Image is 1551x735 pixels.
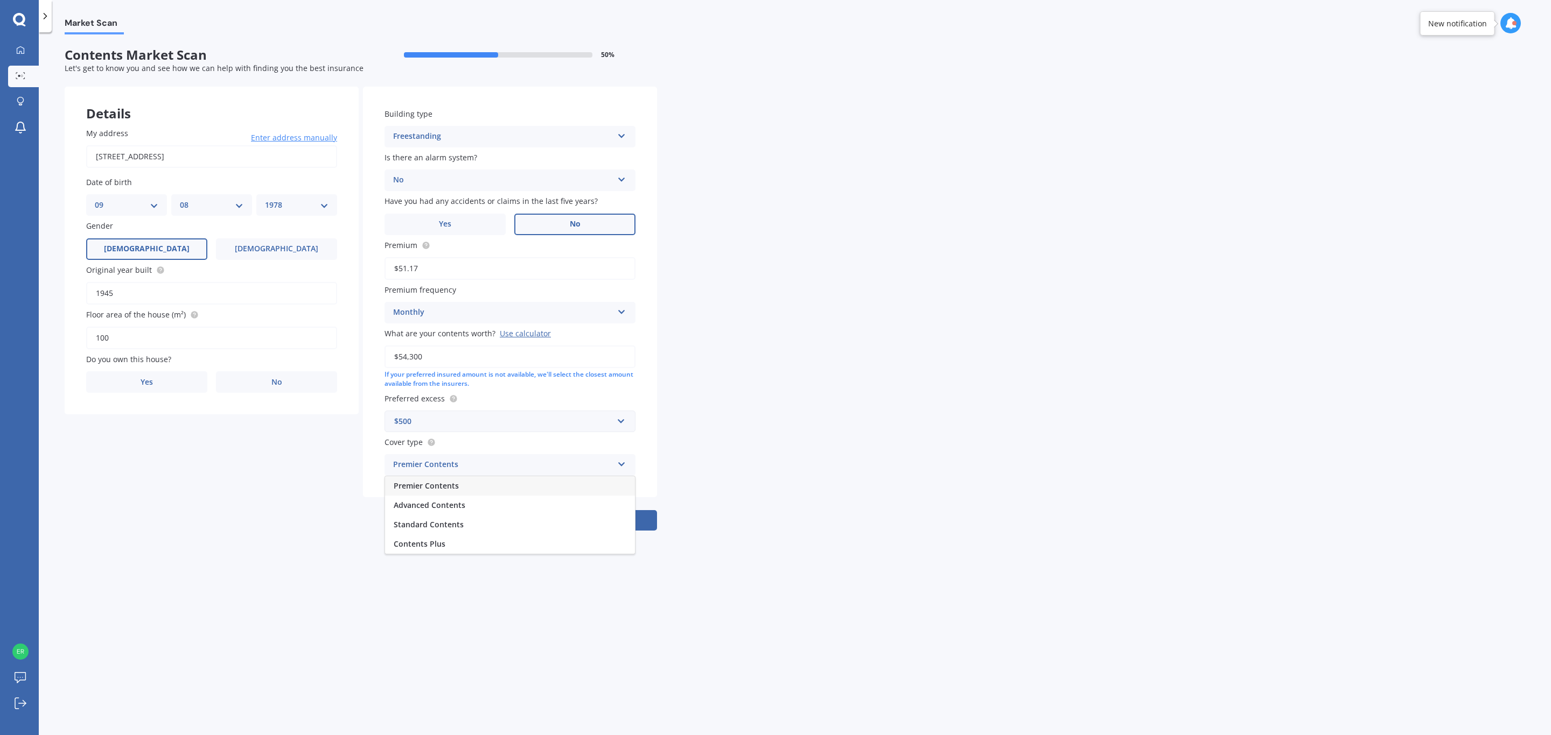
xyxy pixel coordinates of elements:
[65,63,364,73] span: Let's get to know you and see how we can help with finding you the best insurance
[385,240,417,250] span: Premium
[500,328,551,338] div: Use calculator
[394,519,464,529] span: Standard Contents
[385,257,635,280] input: Enter premium
[394,539,445,549] span: Contents Plus
[1428,18,1487,29] div: New notification
[601,51,614,59] span: 50 %
[385,393,445,404] span: Preferred excess
[570,220,581,229] span: No
[394,415,613,427] div: $500
[86,282,337,305] input: Enter year
[141,378,153,387] span: Yes
[86,221,113,231] span: Gender
[104,244,190,253] span: [DEMOGRAPHIC_DATA]
[385,328,495,338] span: What are your contents worth?
[235,244,318,253] span: [DEMOGRAPHIC_DATA]
[65,87,359,119] div: Details
[86,177,132,187] span: Date of birth
[86,327,337,349] input: Enter floor area
[385,370,635,388] div: If your preferred insured amount is not available, we'll select the closest amount available from...
[86,309,186,320] span: Floor area of the house (m²)
[393,130,613,143] div: Freestanding
[65,47,361,63] span: Contents Market Scan
[385,196,598,207] span: Have you had any accidents or claims in the last five years?
[394,500,465,510] span: Advanced Contents
[385,437,423,447] span: Cover type
[385,345,635,368] input: Enter amount
[86,354,171,364] span: Do you own this house?
[394,480,459,491] span: Premier Contents
[439,220,451,229] span: Yes
[393,306,613,319] div: Monthly
[271,378,282,387] span: No
[393,174,613,187] div: No
[251,132,337,143] span: Enter address manually
[385,109,432,119] span: Building type
[86,145,337,168] input: Enter address
[65,18,124,32] span: Market Scan
[86,128,128,138] span: My address
[385,152,477,162] span: Is there an alarm system?
[12,644,29,660] img: 8a7f0e538d30885093aed35145861fe3
[86,265,152,275] span: Original year built
[393,458,613,471] div: Premier Contents
[385,285,456,295] span: Premium frequency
